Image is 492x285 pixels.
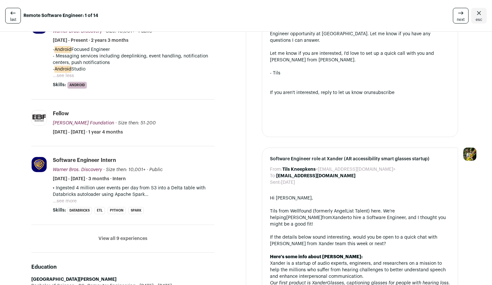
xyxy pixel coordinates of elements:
[5,8,21,24] a: last
[281,179,295,186] dd: [DATE]
[270,208,450,228] div: Tils from Wellfound (formerly AngelList Talent) here. We're helping from to hire a Software Engin...
[282,166,395,173] dd: <[EMAIL_ADDRESS][DOMAIN_NAME]>
[53,72,74,79] button: ...see less
[368,90,395,95] a: unsubscribe
[32,157,47,172] img: 264c4eb94fda3e3658b0d080635d78e6592e162bc6b25d4821391e02119b71c2.jpg
[270,70,450,76] div: - Tils
[53,46,215,53] p: - Focused Engineer
[53,198,77,204] button: ...see more
[270,50,450,63] div: Let me know if you are interested, I'd love to set up a quick call with you and [PERSON_NAME] fro...
[149,167,163,172] span: Public
[270,90,395,95] span: If you aren't interested, reply to let us know or
[53,129,123,135] span: [DATE] - [DATE] · 1 year 4 months
[270,195,450,201] div: Hi [PERSON_NAME],
[332,215,348,220] a: Xander
[31,263,215,271] h2: Education
[53,121,114,125] span: [PERSON_NAME] Foundation
[115,121,156,125] span: · Size then: 51-200
[270,255,363,259] strong: Here's some info about [PERSON_NAME]:
[282,167,316,172] b: Tils Kneepkens
[270,179,281,186] dt: Sent:
[53,185,215,198] p: • Ingested 4 million user events per day from S3 into a Delta table with Databricks autoloader us...
[128,207,144,214] li: Spark
[54,66,71,73] mark: Android
[276,174,355,178] b: [EMAIL_ADDRESS][DOMAIN_NAME]
[53,82,66,88] span: Skills:
[31,277,116,282] strong: [GEOGRAPHIC_DATA][PERSON_NAME]
[453,8,469,24] a: next
[53,167,102,172] span: Warner Bros. Discovery
[270,24,450,44] div: Just following up on my previous message. I think you're a great fit for the Software Engineer op...
[32,110,47,125] img: 9e1e8cf47c43528fa80164eb9d9292528660c293c7b1f7a2d024f61faea30473.jpg
[476,17,482,22] span: esc
[53,207,66,214] span: Skills:
[54,46,71,53] mark: Android
[53,66,215,72] p: - Studio
[53,53,215,66] p: - Messaging services including deeplinking, event handling, notification centers, push notifications
[53,157,116,164] div: Software Engineer Intern
[270,173,276,179] dt: To:
[463,148,476,161] img: 6689865-medium_jpg
[108,207,126,214] li: Python
[270,166,282,173] dt: From:
[23,12,98,19] strong: Remote Software Engineer: 1 of 14
[270,260,450,280] li: Xander is a startup of audio experts, engineers, and researchers on a mission to help the million...
[457,17,465,22] span: next
[95,207,105,214] li: ETL
[53,176,126,182] span: [DATE] - [DATE] · 3 months · Intern
[10,17,16,22] span: last
[53,37,128,44] span: [DATE] - Present · 2 years 3 months
[270,234,450,247] div: If the details below sound interesting, would you be open to a quick chat with [PERSON_NAME] from...
[67,82,87,89] li: Android
[67,207,92,214] li: Databricks
[53,110,69,117] div: Fellow
[147,166,148,173] span: ·
[471,8,487,24] a: Close
[270,156,450,162] span: Software Engineer role at Xander (AR accessibility smart glasses startup)
[98,235,147,242] button: View all 9 experiences
[103,167,145,172] span: · Size then: 10,001+
[286,215,322,220] a: [PERSON_NAME]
